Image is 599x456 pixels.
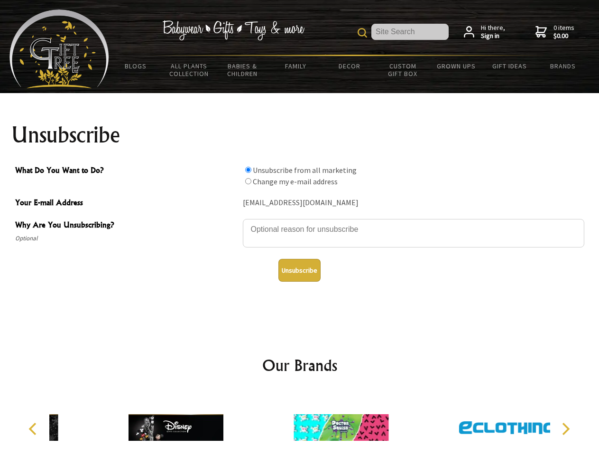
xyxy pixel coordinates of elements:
[269,56,323,76] a: Family
[483,56,536,76] a: Gift Ideas
[163,56,216,84] a: All Plants Collection
[162,20,304,40] img: Babywear - Gifts - Toys & more
[555,418,576,439] button: Next
[245,178,251,184] input: What Do You Want to Do?
[109,56,163,76] a: BLOGS
[429,56,483,76] a: Grown Ups
[24,418,45,439] button: Previous
[15,219,238,233] span: Why Are You Unsubscribing?
[216,56,269,84] a: Babies & Children
[464,24,505,40] a: Hi there,Sign in
[19,354,581,377] h2: Our Brands
[278,259,321,282] button: Unsubscribe
[358,28,367,38] img: product search
[323,56,376,76] a: Decor
[245,167,251,173] input: What Do You Want to Do?
[481,32,505,40] strong: Sign in
[15,164,238,178] span: What Do You Want to Do?
[243,219,584,247] textarea: Why Are You Unsubscribing?
[553,32,574,40] strong: $0.00
[15,233,238,244] span: Optional
[371,24,449,40] input: Site Search
[481,24,505,40] span: Hi there,
[11,123,588,146] h1: Unsubscribe
[253,165,357,175] label: Unsubscribe from all marketing
[535,24,574,40] a: 0 items$0.00
[536,56,590,76] a: Brands
[553,23,574,40] span: 0 items
[243,196,584,210] div: [EMAIL_ADDRESS][DOMAIN_NAME]
[253,177,338,186] label: Change my e-mail address
[15,197,238,210] span: Your E-mail Address
[376,56,430,84] a: Custom Gift Box
[9,9,109,88] img: Babyware - Gifts - Toys and more...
